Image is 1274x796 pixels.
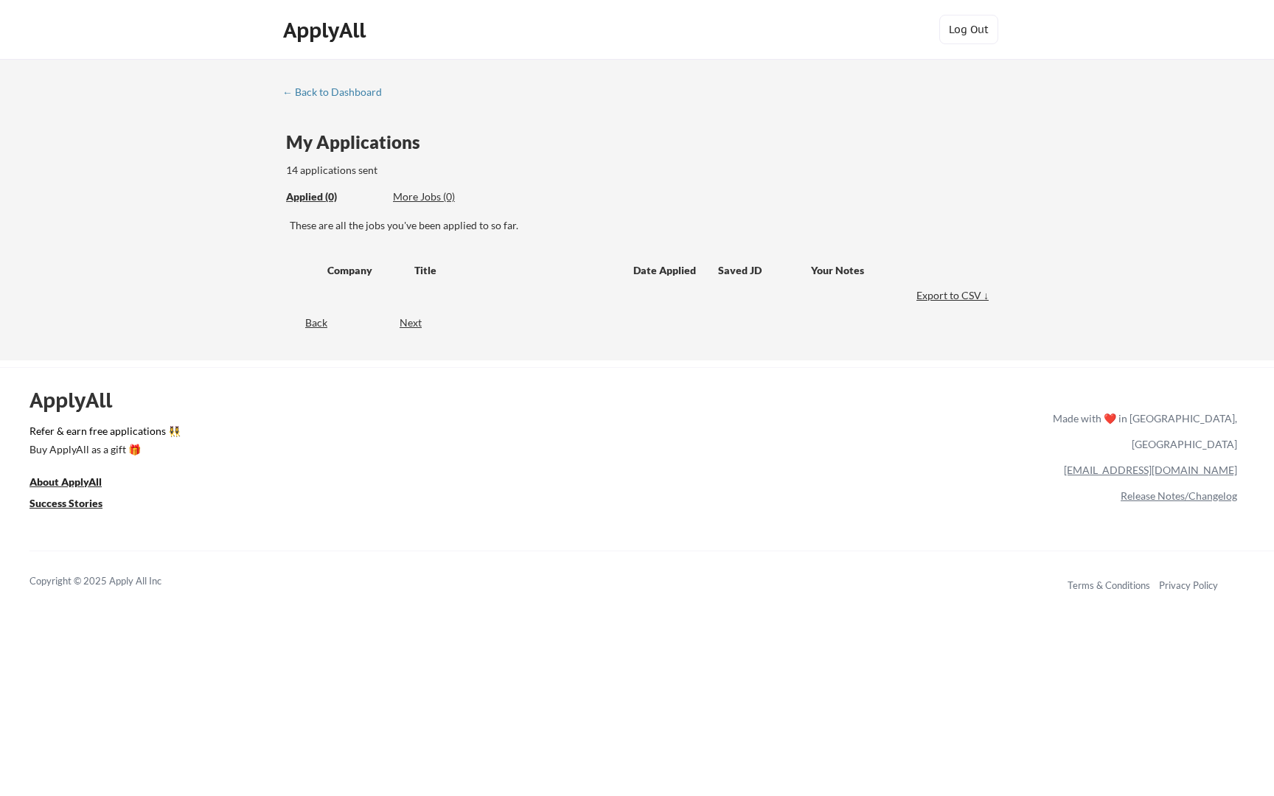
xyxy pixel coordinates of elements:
div: Made with ❤️ in [GEOGRAPHIC_DATA], [GEOGRAPHIC_DATA] [1047,405,1237,457]
div: Export to CSV ↓ [916,288,992,303]
a: Privacy Policy [1159,579,1218,591]
div: Date Applied [633,263,698,278]
div: These are job applications we think you'd be a good fit for, but couldn't apply you to automatica... [393,189,501,205]
div: ApplyAll [29,388,129,413]
a: Release Notes/Changelog [1121,489,1237,502]
div: Buy ApplyAll as a gift 🎁 [29,444,177,455]
div: These are all the jobs you've been applied to so far. [286,189,382,205]
a: Terms & Conditions [1068,579,1150,591]
div: ApplyAll [283,18,370,43]
div: Applied (0) [286,189,382,204]
div: My Applications [286,133,432,151]
button: Log Out [939,15,998,44]
div: More Jobs (0) [393,189,501,204]
div: These are all the jobs you've been applied to so far. [290,218,992,233]
div: Next [400,315,439,330]
div: Your Notes [811,263,979,278]
u: About ApplyAll [29,475,102,488]
a: Refer & earn free applications 👯‍♀️ [29,426,745,441]
div: Copyright © 2025 Apply All Inc [29,574,199,589]
a: Success Stories [29,495,122,514]
div: ← Back to Dashboard [282,87,393,97]
div: 14 applications sent [286,163,571,178]
div: Saved JD [718,256,811,283]
u: Success Stories [29,497,102,509]
a: About ApplyAll [29,474,122,492]
div: Back [282,315,327,330]
div: Title [414,263,619,278]
a: ← Back to Dashboard [282,86,393,101]
a: [EMAIL_ADDRESS][DOMAIN_NAME] [1064,464,1237,476]
div: Company [327,263,401,278]
a: Buy ApplyAll as a gift 🎁 [29,441,177,460]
